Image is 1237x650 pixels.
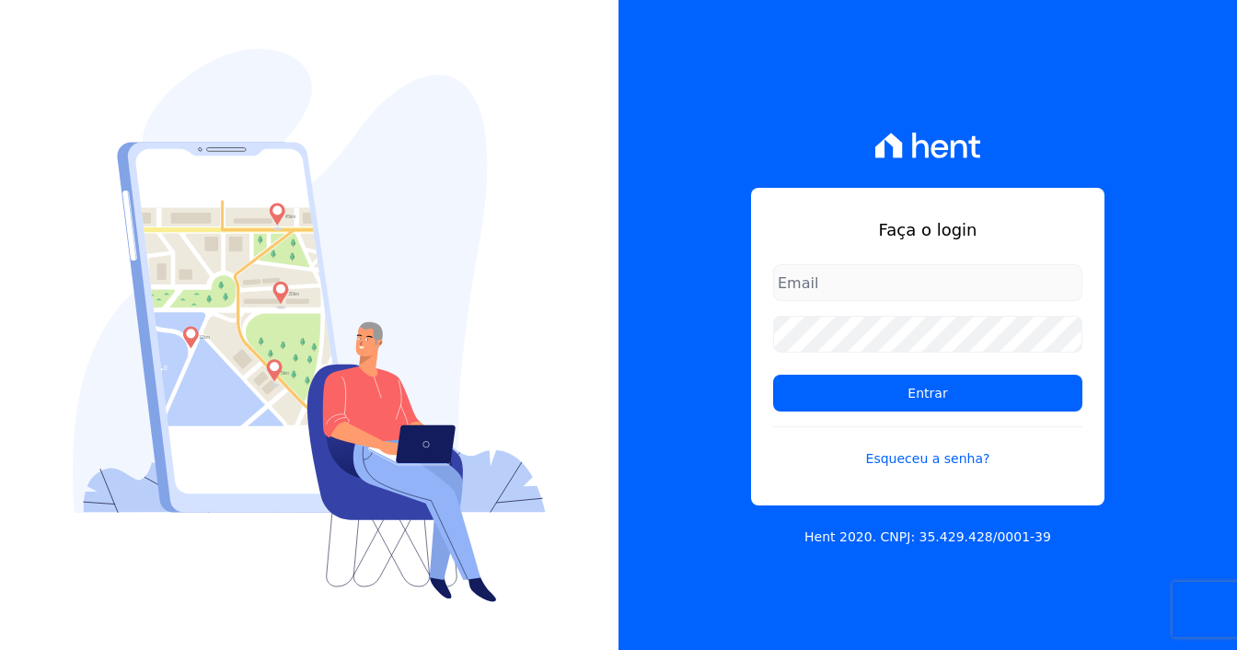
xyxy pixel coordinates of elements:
[73,49,546,602] img: Login
[773,426,1082,469] a: Esqueceu a senha?
[773,375,1082,412] input: Entrar
[773,264,1082,301] input: Email
[804,528,1051,547] p: Hent 2020. CNPJ: 35.429.428/0001-39
[773,217,1082,242] h1: Faça o login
